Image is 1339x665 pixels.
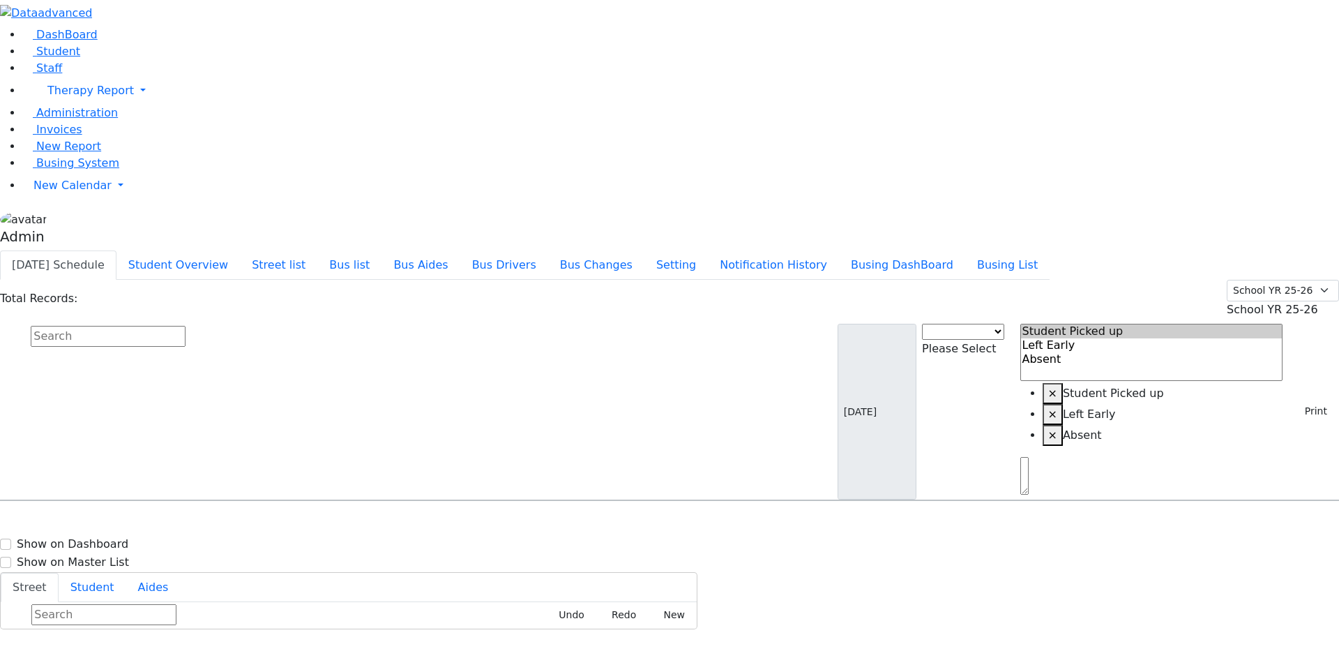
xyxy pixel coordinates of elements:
a: Administration [22,106,118,119]
a: Therapy Report [22,77,1339,105]
a: New Calendar [22,172,1339,200]
input: Search [31,326,186,347]
button: Bus Changes [548,251,644,280]
a: New Report [22,140,101,153]
button: Bus Drivers [460,251,548,280]
span: Please Select [922,342,996,355]
button: Notification History [708,251,839,280]
span: Invoices [36,123,82,136]
span: Student Picked up [1063,387,1164,400]
option: Absent [1021,352,1283,366]
label: Show on Dashboard [17,536,128,553]
span: Therapy Report [47,84,134,97]
span: × [1048,387,1057,400]
a: Staff [22,61,62,75]
div: Street [1,602,697,629]
span: Staff [36,61,62,75]
span: Absent [1063,428,1102,442]
span: School YR 25-26 [1227,303,1318,316]
input: Search [31,604,176,625]
button: Bus list [317,251,381,280]
span: × [1048,428,1057,442]
select: Default select example [1227,280,1339,301]
button: Remove item [1043,404,1063,425]
button: Redo [596,604,642,626]
label: Show on Master List [17,554,129,571]
a: Invoices [22,123,82,136]
button: Busing DashBoard [839,251,965,280]
li: Left Early [1043,404,1283,425]
button: Busing List [965,251,1050,280]
span: Left Early [1063,408,1116,421]
option: Left Early [1021,338,1283,352]
option: Student Picked up [1021,324,1283,338]
button: Setting [644,251,708,280]
button: Student [59,573,126,602]
button: Bus Aides [381,251,460,280]
button: Student Overview [116,251,240,280]
span: New Calendar [33,179,112,192]
a: DashBoard [22,28,98,41]
button: Street list [240,251,317,280]
button: New [648,604,691,626]
span: × [1048,408,1057,421]
a: Busing System [22,156,119,170]
li: Absent [1043,425,1283,446]
span: New Report [36,140,101,153]
li: Student Picked up [1043,383,1283,404]
button: Remove item [1043,425,1063,446]
a: Student [22,45,80,58]
span: Busing System [36,156,119,170]
button: Print [1288,401,1333,422]
span: DashBoard [36,28,98,41]
span: Administration [36,106,118,119]
button: Aides [126,573,181,602]
button: Remove item [1043,383,1063,404]
span: Student [36,45,80,58]
button: Undo [543,604,591,626]
textarea: Search [1020,457,1029,495]
button: Street [1,573,59,602]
